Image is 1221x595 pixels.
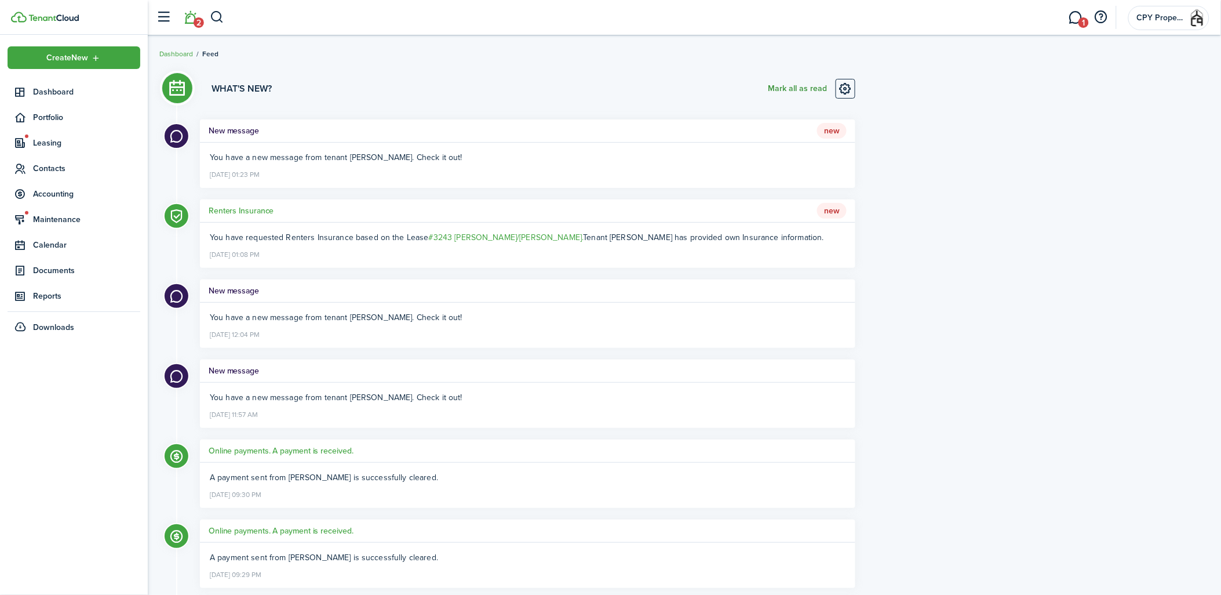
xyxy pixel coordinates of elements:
[768,79,827,99] button: Mark all as read
[153,6,175,28] button: Open sidebar
[210,311,462,324] span: You have a new message from tenant [PERSON_NAME]. Check it out!
[33,321,74,333] span: Downloads
[47,54,89,62] span: Create New
[210,486,261,501] time: [DATE] 09:30 PM
[210,552,438,564] span: A payment sent from [PERSON_NAME] is successfully cleared.
[212,82,272,96] h3: What's new?
[210,8,224,27] button: Search
[209,365,259,377] h5: New message
[1091,8,1111,27] button: Open resource center
[33,137,140,149] span: Leasing
[1065,3,1087,32] a: Messaging
[210,166,260,181] time: [DATE] 01:23 PM
[817,203,847,219] span: New
[209,285,259,297] h5: New message
[210,246,260,261] time: [DATE] 01:08 PM
[210,391,462,404] span: You have a new message from tenant [PERSON_NAME]. Check it out!
[11,12,27,23] img: TenantCloud
[33,86,140,98] span: Dashboard
[8,46,140,69] button: Open menu
[210,151,462,164] span: You have a new message from tenant [PERSON_NAME]. Check it out!
[33,111,140,124] span: Portfolio
[33,188,140,200] span: Accounting
[1188,9,1207,27] img: CPY Properties, LLC
[1137,14,1183,22] span: CPY Properties, LLC
[210,326,260,341] time: [DATE] 12:04 PM
[159,49,193,59] a: Dashboard
[209,125,259,137] h5: New message
[33,239,140,251] span: Calendar
[209,205,274,217] h5: Renters Insurance
[8,81,140,103] a: Dashboard
[209,445,353,457] h5: Online payments. A payment is received.
[210,471,438,484] span: A payment sent from [PERSON_NAME] is successfully cleared.
[28,14,79,21] img: TenantCloud
[33,213,140,226] span: Maintenance
[1078,17,1089,28] span: 1
[8,285,140,307] a: Reports
[33,290,140,302] span: Reports
[33,264,140,277] span: Documents
[202,49,218,59] span: Feed
[209,525,353,537] h5: Online payments. A payment is received.
[429,231,584,244] a: #3243 [PERSON_NAME]/[PERSON_NAME].
[817,123,847,139] span: New
[210,231,824,244] ng-component: You have requested Renters Insurance based on the Lease Tenant [PERSON_NAME] has provided own Ins...
[210,406,258,421] time: [DATE] 11:57 AM
[210,566,261,581] time: [DATE] 09:29 PM
[33,162,140,175] span: Contacts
